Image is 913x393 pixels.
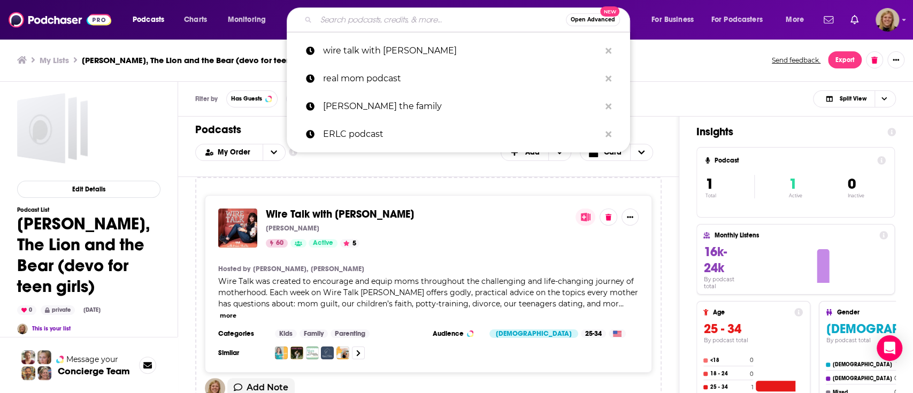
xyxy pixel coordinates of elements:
button: + Add [501,144,571,161]
h4: 1 [751,384,753,391]
span: Charts [184,12,207,27]
h1: [PERSON_NAME], The Lion and the Bear (devo for teen girls) [17,213,160,297]
button: Has Guests [226,90,278,107]
span: Monitoring [228,12,266,27]
p: ERLC podcast [323,120,600,148]
img: Mom On Purpose [306,346,319,359]
h4: By podcast total [703,337,803,344]
div: Open Intercom Messenger [877,335,902,361]
span: Active [313,238,333,249]
h4: <18 [710,357,747,364]
img: The Monica Swanson Podcast - boy mom, build strong families, Biblical worldview, women's wellness [336,346,349,359]
h4: By podcast total [703,276,747,290]
a: [PERSON_NAME], [253,265,308,273]
a: Show notifications dropdown [846,11,863,29]
button: Show More Button [622,209,639,226]
img: Sydney Profile [21,350,35,364]
h4: 0 [749,357,753,364]
button: Show profile menu [876,8,899,32]
span: New [600,6,619,17]
a: Show notifications dropdown [819,11,838,29]
input: Search podcasts, credits, & more... [316,11,566,28]
img: Jon Profile [21,366,35,380]
span: Open Advanced [571,17,615,22]
a: Extraordinary Moms Podcast [275,346,288,359]
p: [PERSON_NAME] [266,224,319,233]
span: Message your [66,354,118,365]
a: Shankles, The Lion and the Bear (devo for teen girls) [17,93,88,164]
a: Show additional information [289,147,297,157]
a: Wire Talk with Karen Stubbs [218,209,257,248]
a: [PERSON_NAME] the family [287,93,630,120]
button: Show More Button [887,51,904,68]
span: Split View [839,96,866,102]
h3: Podcast List [17,206,160,213]
h3: Similar [218,349,266,357]
img: User Profile [876,8,899,32]
span: Logged in as avansolkema [876,8,899,32]
div: private [41,305,75,315]
h4: [DEMOGRAPHIC_DATA] [832,375,892,382]
span: 0 [847,175,855,193]
p: wire talk with karen stubbs [323,37,600,65]
span: ... [619,299,624,309]
span: Add [525,149,540,156]
a: Family [300,329,328,338]
button: open menu [125,11,178,28]
h4: 0 [894,375,897,382]
div: [DEMOGRAPHIC_DATA] [489,329,578,338]
div: [DATE] [79,306,105,314]
p: Total [705,193,754,198]
a: Kids [275,329,297,338]
span: Wire Talk was created to encourage and equip moms throughout the challenging and life-changing jo... [218,276,638,309]
span: Has Guests [231,96,262,102]
span: Card [604,149,622,156]
a: My Lists [40,55,69,65]
a: [PERSON_NAME] [311,265,364,273]
img: Atomic Moms [290,346,303,359]
h2: Choose List sort [195,144,286,161]
span: 1 [789,175,797,193]
p: foster the family [323,93,600,120]
a: Wire Talk with [PERSON_NAME] [266,209,414,220]
div: 25-34 [581,329,606,338]
h1: Podcasts [195,123,653,136]
button: open menu [704,11,778,28]
a: Charts [177,11,213,28]
button: Export [828,51,862,68]
button: open menu [220,11,280,28]
a: ERLC podcast [287,120,630,148]
h3: Concierge Team [58,366,130,376]
span: 60 [276,238,283,249]
div: 0 [17,305,36,315]
a: Active [309,239,337,248]
h4: 0 [749,371,753,377]
a: Parenting [331,329,370,338]
img: Podchaser - Follow, Share and Rate Podcasts [9,10,111,30]
button: Open AdvancedNew [566,13,620,26]
h4: Podcast [714,157,873,164]
h3: [PERSON_NAME], The Lion and the Bear (devo for teen girls) [82,55,312,65]
h4: [DEMOGRAPHIC_DATA] [832,361,893,368]
a: Mom to Mom Podcast [321,346,334,359]
span: More [786,12,804,27]
h4: Age [712,309,790,316]
button: open menu [778,11,817,28]
p: real mom podcast [323,65,600,93]
button: Choose View [580,144,654,161]
span: For Business [651,12,694,27]
span: For Podcasters [711,12,763,27]
img: Jules Profile [37,350,51,364]
span: Add Note [247,382,288,392]
h3: 25 - 34 [703,321,803,337]
h1: Insights [696,125,879,138]
h4: Hosted by [218,265,250,273]
p: Active [789,193,802,198]
h3: Filter by [195,95,218,103]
